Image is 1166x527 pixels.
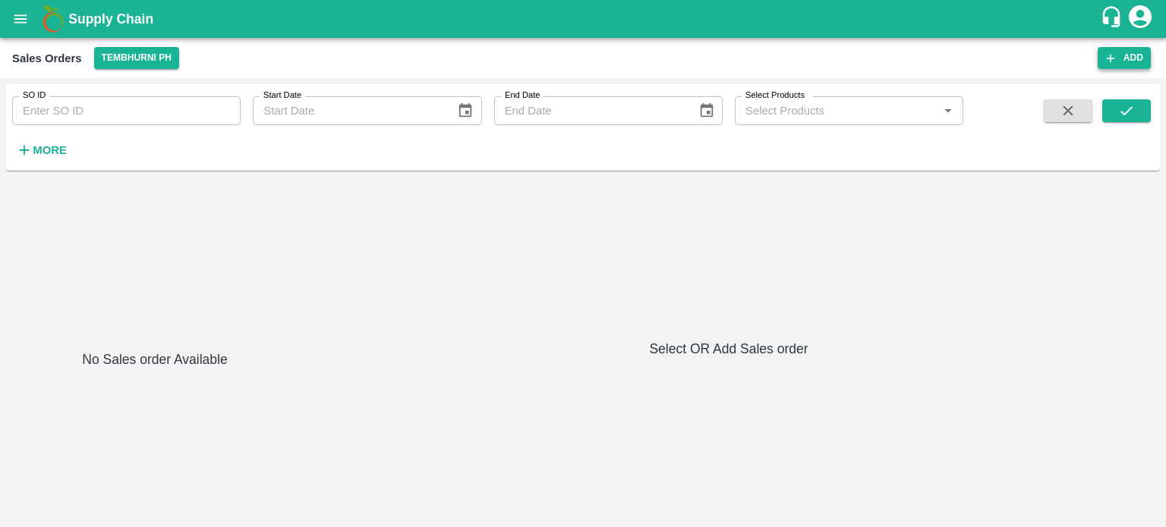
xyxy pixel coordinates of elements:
[494,96,686,125] input: End Date
[692,96,721,125] button: Choose date
[68,11,153,27] b: Supply Chain
[1100,5,1127,33] div: customer-support
[12,96,241,125] input: Enter SO ID
[12,49,82,68] div: Sales Orders
[253,96,445,125] input: Start Date
[745,89,805,102] label: Select Products
[33,144,67,156] strong: More
[3,2,38,36] button: open drawer
[12,137,71,163] button: More
[739,101,934,121] input: Select Products
[451,96,480,125] button: Choose date
[263,89,301,102] label: Start Date
[68,8,1100,30] a: Supply Chain
[1127,3,1154,35] div: account of current user
[94,47,179,69] button: Select DC
[23,89,46,102] label: SO ID
[938,101,958,121] button: Open
[1098,47,1151,69] button: Add
[82,349,227,515] h6: No Sales order Available
[304,338,1154,359] h6: Select OR Add Sales order
[505,89,540,102] label: End Date
[38,4,68,34] img: logo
